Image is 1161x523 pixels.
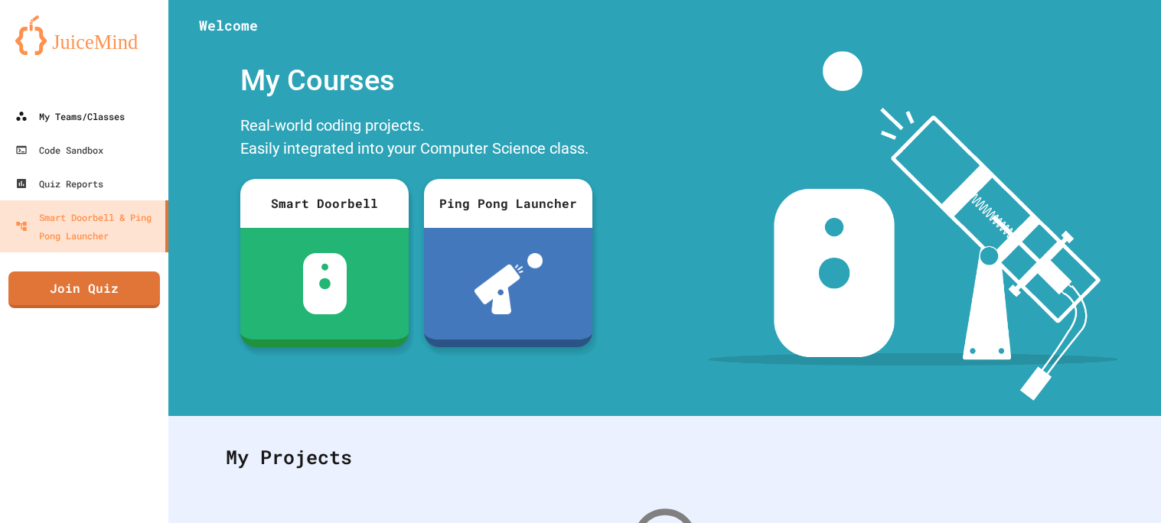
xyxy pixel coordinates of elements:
[303,253,347,314] img: sdb-white.svg
[240,179,409,228] div: Smart Doorbell
[210,427,1119,487] div: My Projects
[15,141,103,159] div: Code Sandbox
[708,51,1118,401] img: banner-image-my-projects.png
[475,253,543,314] img: ppl-with-ball.png
[15,15,153,55] img: logo-orange.svg
[233,51,600,110] div: My Courses
[424,179,592,228] div: Ping Pong Launcher
[8,271,160,308] a: Join Quiz
[233,110,600,167] div: Real-world coding projects. Easily integrated into your Computer Science class.
[15,208,159,245] div: Smart Doorbell & Ping Pong Launcher
[15,107,125,125] div: My Teams/Classes
[15,174,103,193] div: Quiz Reports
